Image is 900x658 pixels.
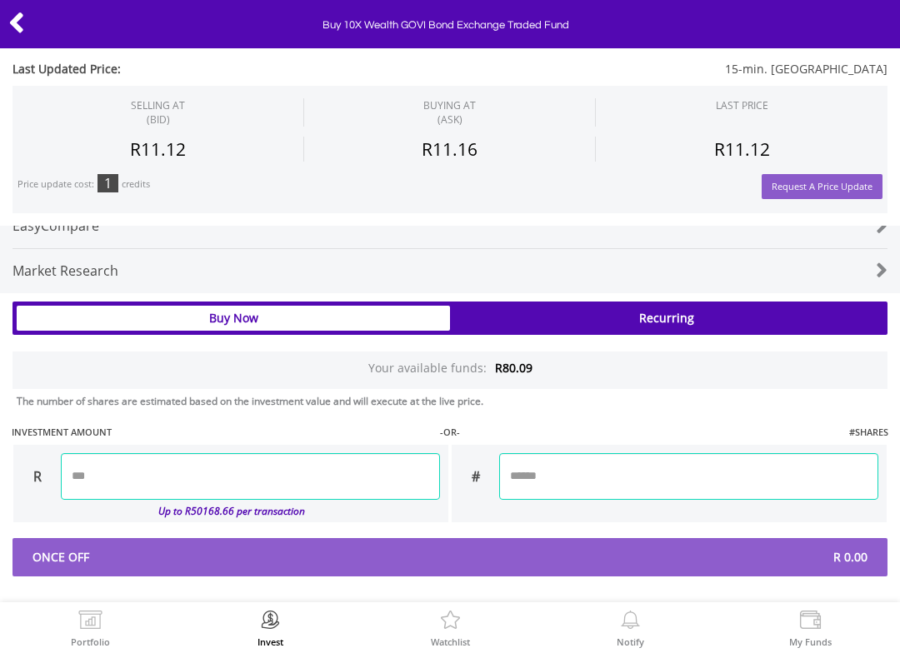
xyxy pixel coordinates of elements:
[431,611,470,646] a: Watchlist
[431,637,470,646] label: Watchlist
[97,174,118,192] div: 1
[12,249,815,293] div: Market Research
[423,98,476,127] span: BUYING AT
[130,137,186,161] span: R11.12
[450,549,880,566] span: R 0.00
[452,453,499,500] div: #
[617,637,644,646] label: Notify
[77,611,103,634] img: View Portfolio
[762,174,882,200] button: Request A Price Update
[716,98,768,112] div: LAST PRICE
[789,611,832,646] a: My Funds
[423,112,476,127] span: (ASK)
[17,394,893,408] div: The number of shares are estimated based on the investment value and will execute at the live price.
[13,453,61,500] div: R
[71,637,110,646] label: Portfolio
[257,637,283,646] label: Invest
[789,637,832,646] label: My Funds
[131,112,185,127] span: (BID)
[12,249,887,293] a: Market Research
[437,611,463,634] img: Watchlist
[71,611,110,646] a: Portfolio
[849,426,888,439] label: #SHARES
[450,306,883,331] div: Recurring
[377,61,888,77] span: 15-min. [GEOGRAPHIC_DATA]
[20,549,450,566] span: Once Off
[422,137,477,161] span: R11.16
[12,351,887,389] div: Your available funds:
[617,611,643,634] img: View Notifications
[12,426,112,439] label: INVESTMENT AMOUNT
[13,500,440,522] div: Up to R50168.66 per transaction
[122,178,150,191] div: credits
[17,178,94,191] div: Price update cost:
[495,360,532,376] span: R80.09
[131,98,185,127] div: SELLING AT
[17,306,450,331] div: Buy Now
[797,611,823,634] img: View Funds
[12,204,887,249] a: EasyCompare
[714,137,770,161] span: R11.12
[12,204,815,248] div: EasyCompare
[440,426,460,439] label: -OR-
[617,611,644,646] a: Notify
[257,611,283,634] img: Invest Now
[257,611,283,646] a: Invest
[12,61,377,77] span: Last Updated Price:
